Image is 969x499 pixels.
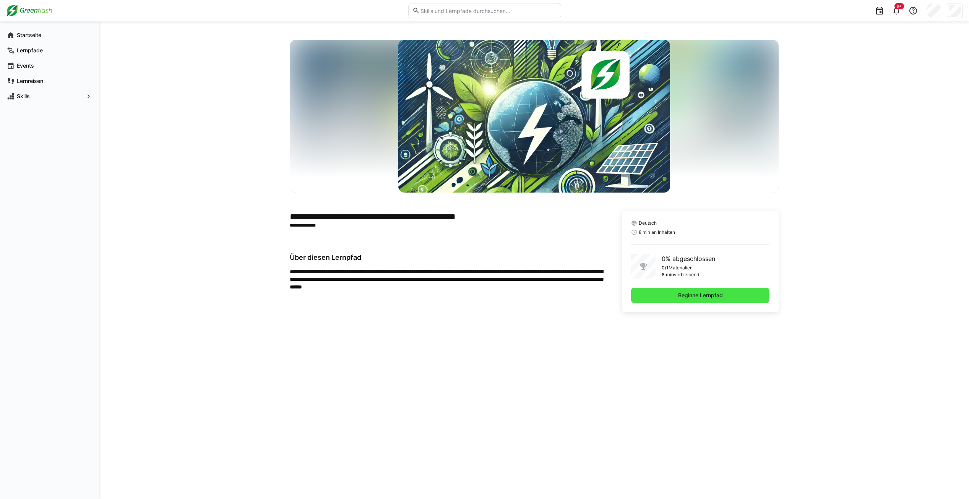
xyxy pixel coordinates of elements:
h3: Über diesen Lernpfad [290,253,604,262]
button: Beginne Lernpfad [631,288,770,303]
input: Skills und Lernpfade durchsuchen… [420,7,557,14]
p: Materialien [669,265,693,271]
p: 8 min [662,272,674,278]
span: Beginne Lernpfad [677,292,724,299]
span: 9+ [897,4,902,8]
p: 0/1 [662,265,669,271]
span: 8 min an Inhalten [639,229,675,235]
p: 0% abgeschlossen [662,254,715,263]
p: verbleibend [674,272,699,278]
span: Deutsch [639,220,657,226]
